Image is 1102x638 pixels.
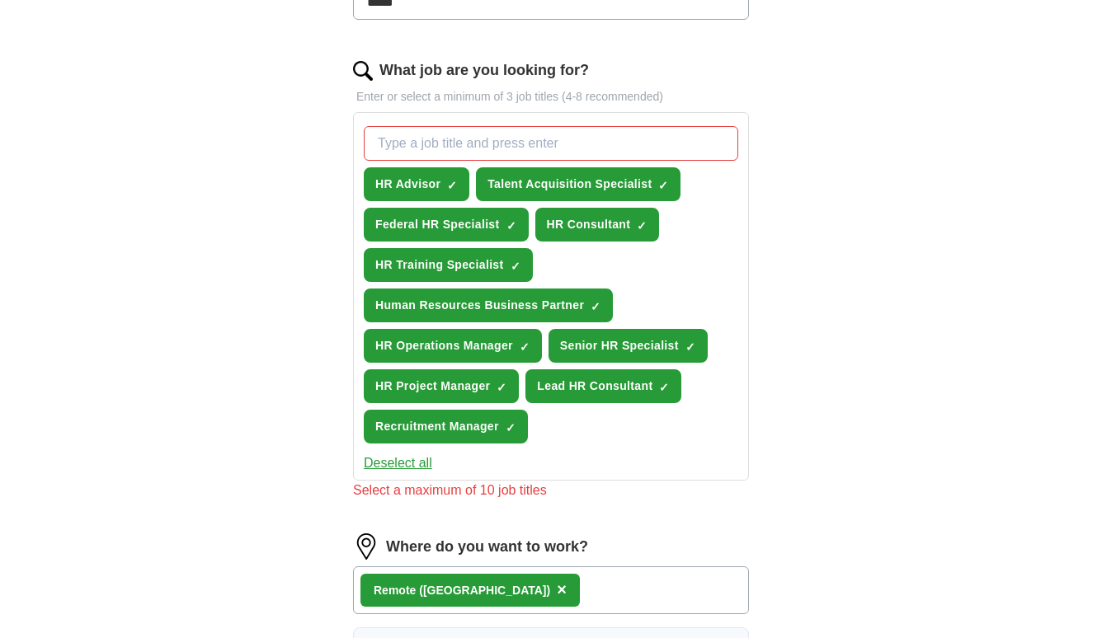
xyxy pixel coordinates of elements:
[497,381,506,394] span: ✓
[511,260,520,273] span: ✓
[476,167,681,201] button: Talent Acquisition Specialist✓
[375,337,513,354] span: HR Operations Manager
[487,176,652,193] span: Talent Acquisition Specialist
[537,378,652,395] span: Lead HR Consultant
[353,61,373,81] img: search.png
[658,179,668,192] span: ✓
[375,378,490,395] span: HR Project Manager
[506,421,516,434] span: ✓
[447,179,457,192] span: ✓
[364,167,469,201] button: HR Advisor✓
[386,536,588,558] label: Where do you want to work?
[364,248,533,282] button: HR Training Specialist✓
[353,88,749,106] p: Enter or select a minimum of 3 job titles (4-8 recommended)
[375,256,504,274] span: HR Training Specialist
[375,297,584,314] span: Human Resources Business Partner
[560,337,679,354] span: Senior HR Specialist
[375,418,499,435] span: Recruitment Manager
[375,176,440,193] span: HR Advisor
[557,578,567,603] button: ×
[375,216,500,233] span: Federal HR Specialist
[379,59,589,82] label: What job are you looking for?
[685,340,695,354] span: ✓
[353,481,749,500] div: Select a maximum of 10 job titles
[659,381,669,394] span: ✓
[547,216,631,233] span: HR Consultant
[549,329,708,363] button: Senior HR Specialist✓
[637,219,647,232] span: ✓
[353,533,379,560] img: location.png
[364,126,738,161] input: Type a job title and press enter
[506,219,516,232] span: ✓
[364,329,542,363] button: HR Operations Manager✓
[364,289,613,322] button: Human Resources Business Partner✓
[364,369,519,403] button: HR Project Manager✓
[364,208,529,242] button: Federal HR Specialist✓
[520,340,530,354] span: ✓
[535,208,660,242] button: HR Consultant✓
[591,300,600,313] span: ✓
[364,410,528,443] button: Recruitment Manager✓
[525,369,681,403] button: Lead HR Consultant✓
[557,580,567,598] span: ×
[374,582,550,599] div: Remote ([GEOGRAPHIC_DATA])
[364,453,432,473] button: Deselect all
